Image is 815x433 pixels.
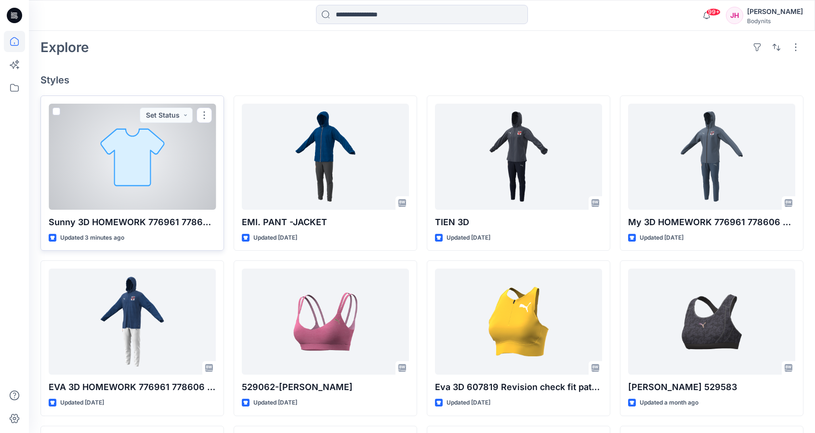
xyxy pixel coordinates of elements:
p: [PERSON_NAME] 529583 [628,380,795,394]
p: Sunny 3D HOMEWORK 776961 778606 outfit [49,216,216,229]
p: TIEN 3D [435,216,602,229]
p: Updated a month ago [640,398,698,408]
p: 529062-[PERSON_NAME] [242,380,409,394]
p: Updated 3 minutes ago [60,233,124,243]
p: Updated [DATE] [253,233,297,243]
a: Eunice 529583 [628,269,795,375]
a: EMI. PANT -JACKET [242,104,409,210]
p: Updated [DATE] [640,233,684,243]
a: Eva 3D 607819 Revision check fit pattern [435,269,602,375]
div: [PERSON_NAME] [747,6,803,17]
p: EMI. PANT -JACKET [242,216,409,229]
p: My 3D HOMEWORK 776961 778606 outfit [628,216,795,229]
h2: Explore [40,40,89,55]
a: 529062-Tracy [242,269,409,375]
span: 99+ [706,8,721,16]
p: EVA 3D HOMEWORK 776961 778606 outfit [49,380,216,394]
p: Updated [DATE] [447,233,490,243]
h4: Styles [40,74,803,86]
a: Sunny 3D HOMEWORK 776961 778606 outfit [49,104,216,210]
a: TIEN 3D [435,104,602,210]
div: JH [726,7,743,24]
div: Bodynits [747,17,803,25]
p: Updated [DATE] [60,398,104,408]
p: Updated [DATE] [447,398,490,408]
p: Updated [DATE] [253,398,297,408]
a: EVA 3D HOMEWORK 776961 778606 outfit [49,269,216,375]
a: My 3D HOMEWORK 776961 778606 outfit [628,104,795,210]
p: Eva 3D 607819 Revision check fit pattern [435,380,602,394]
